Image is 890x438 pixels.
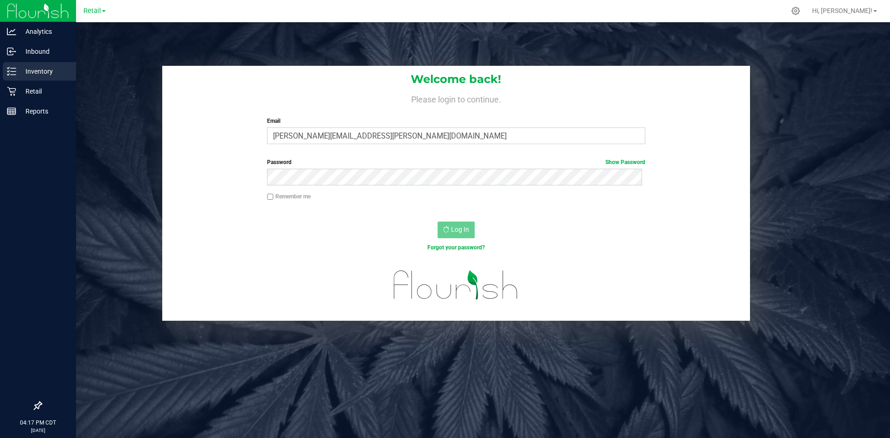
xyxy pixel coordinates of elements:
div: Manage settings [790,6,801,15]
p: Reports [16,106,72,117]
h4: Please login to continue. [162,93,750,104]
p: Inbound [16,46,72,57]
span: Retail [83,7,101,15]
p: Inventory [16,66,72,77]
p: Retail [16,86,72,97]
inline-svg: Inbound [7,47,16,56]
button: Log In [438,222,475,238]
input: Remember me [267,194,273,200]
inline-svg: Retail [7,87,16,96]
label: Email [267,117,645,125]
p: 04:17 PM CDT [4,419,72,427]
a: Show Password [605,159,645,165]
span: Hi, [PERSON_NAME]! [812,7,872,14]
p: [DATE] [4,427,72,434]
span: Password [267,159,292,165]
inline-svg: Inventory [7,67,16,76]
img: flourish_logo.svg [382,261,529,309]
label: Remember me [267,192,311,201]
h1: Welcome back! [162,73,750,85]
a: Forgot your password? [427,244,485,251]
inline-svg: Reports [7,107,16,116]
inline-svg: Analytics [7,27,16,36]
span: Log In [451,226,469,233]
p: Analytics [16,26,72,37]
